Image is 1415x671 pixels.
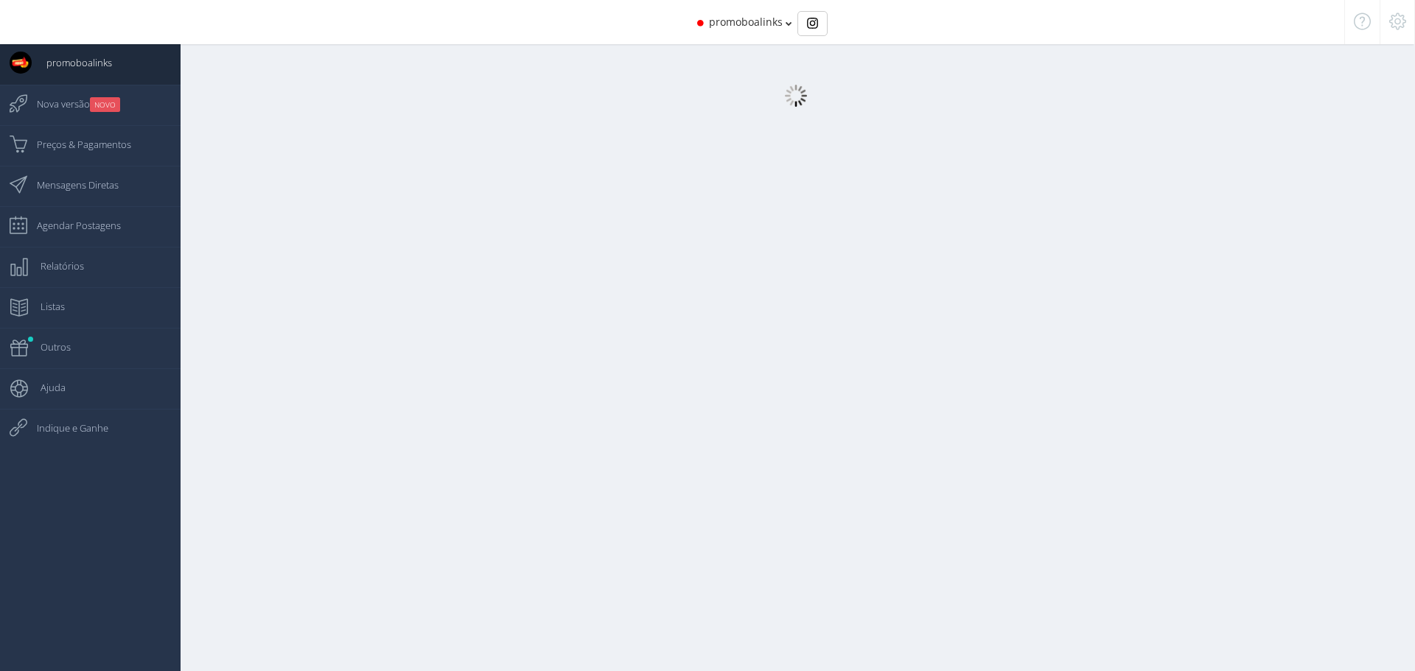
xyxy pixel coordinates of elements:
span: Nova versão [22,85,120,122]
div: Basic example [797,11,828,36]
span: Preços & Pagamentos [22,126,131,163]
img: loader.gif [785,85,807,107]
span: Mensagens Diretas [22,166,119,203]
span: Ajuda [26,369,66,406]
span: promoboalinks [32,44,112,81]
span: Relatórios [26,247,84,284]
img: Instagram_simple_icon.svg [807,18,818,29]
span: promoboalinks [709,15,783,29]
span: Listas [26,288,65,325]
img: User Image [10,52,32,74]
span: Agendar Postagens [22,207,121,244]
small: NOVO [90,97,120,112]
span: Outros [26,329,71,365]
span: Indique e Ganhe [22,410,108,446]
